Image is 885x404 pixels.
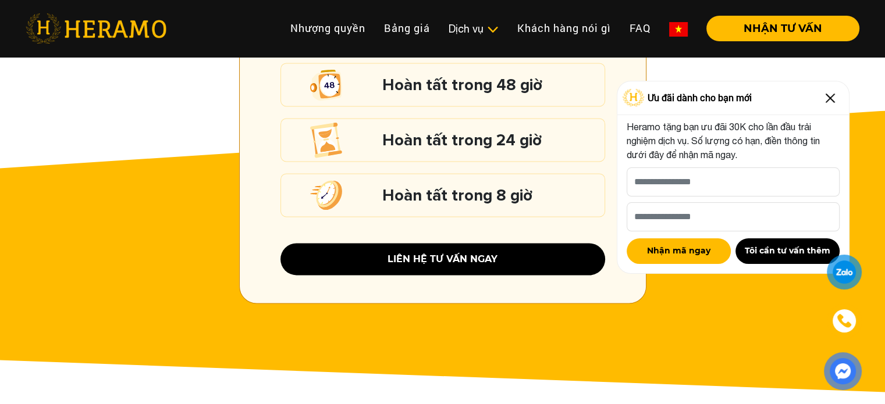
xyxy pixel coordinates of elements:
button: Nhận mã ngay [627,238,731,264]
img: heramo-logo.png [26,13,166,44]
a: Khách hàng nói gì [508,16,620,41]
img: Close [821,89,840,108]
a: Nhượng quyền [281,16,375,41]
p: Heramo tặng bạn ưu đãi 30K cho lần đầu trải nghiệm dịch vụ. Số lượng có hạn, điền thông tin dưới ... [627,120,840,162]
button: NHẬN TƯ VẤN [706,16,859,41]
button: liên hệ tư vấn ngay [280,243,605,275]
button: Tôi cần tư vấn thêm [735,238,840,264]
h5: Hoàn tất trong 48 giờ [382,77,599,92]
h5: Hoàn tất trong 24 giờ [382,133,599,148]
img: subToggleIcon [486,24,499,35]
a: NHẬN TƯ VẤN [697,23,859,34]
a: FAQ [620,16,660,41]
img: Logo [623,89,645,106]
a: Bảng giá [375,16,439,41]
h5: Hoàn tất trong 8 giờ [382,188,599,203]
img: vn-flag.png [669,22,688,37]
div: Dịch vụ [449,21,499,37]
span: Ưu đãi dành cho bạn mới [648,91,752,105]
a: phone-icon [829,305,860,337]
img: phone-icon [838,314,851,327]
